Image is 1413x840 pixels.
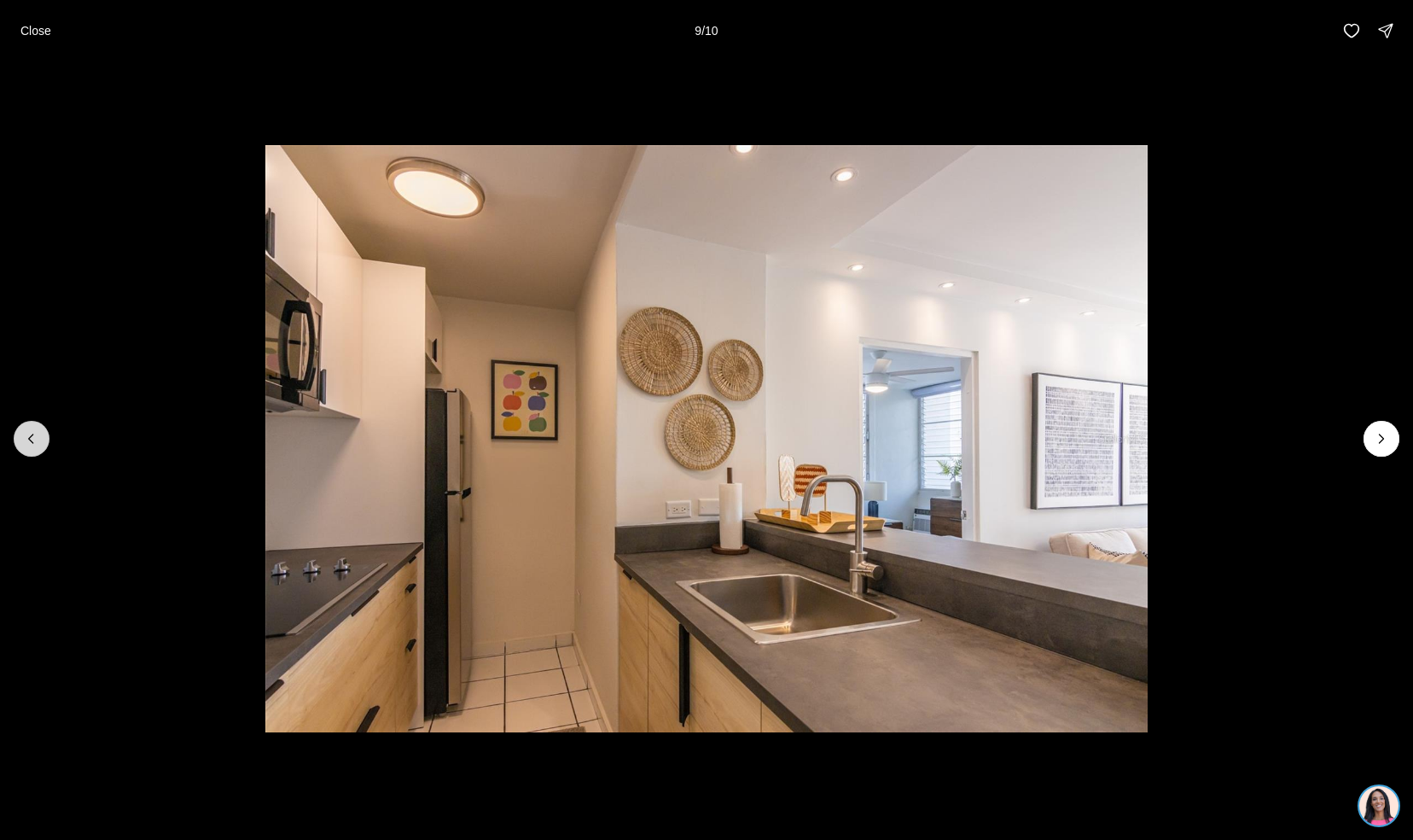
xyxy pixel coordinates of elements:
button: Previous slide [14,421,49,457]
button: Next slide [1364,421,1399,457]
img: be3d4b55-7850-4bcb-9297-a2f9cd376e78.png [10,10,49,50]
p: 9 / 10 [695,24,718,38]
button: Close [10,14,61,48]
p: Close [20,24,51,38]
